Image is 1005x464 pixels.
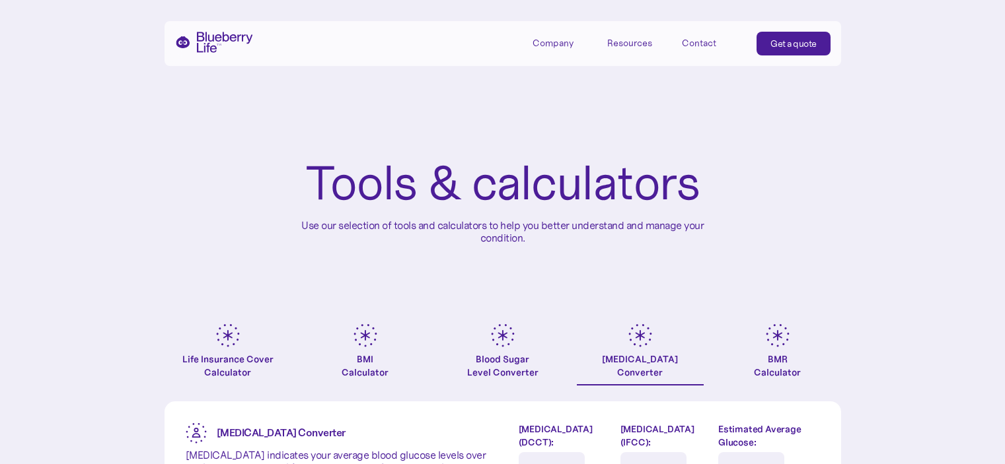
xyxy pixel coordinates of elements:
[577,323,704,385] a: [MEDICAL_DATA]Converter
[607,38,652,49] div: Resources
[754,352,801,379] div: BMR Calculator
[757,32,831,55] a: Get a quote
[165,352,291,379] div: Life Insurance Cover Calculator
[682,32,741,53] a: Contact
[714,323,841,385] a: BMRCalculator
[291,219,714,244] p: Use our selection of tools and calculators to help you better understand and manage your condition.
[682,38,716,49] div: Contact
[217,426,346,439] strong: [MEDICAL_DATA] Converter
[439,323,566,385] a: Blood SugarLevel Converter
[342,352,389,379] div: BMI Calculator
[607,32,667,53] div: Resources
[718,422,819,449] label: Estimated Average Glucose:
[519,422,611,449] label: [MEDICAL_DATA] (DCCT):
[305,158,700,209] h1: Tools & calculators
[533,32,592,53] div: Company
[467,352,539,379] div: Blood Sugar Level Converter
[302,323,429,385] a: BMICalculator
[602,352,678,379] div: [MEDICAL_DATA] Converter
[165,323,291,385] a: Life Insurance Cover Calculator
[620,422,708,449] label: [MEDICAL_DATA] (IFCC):
[175,32,253,53] a: home
[533,38,574,49] div: Company
[770,37,817,50] div: Get a quote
